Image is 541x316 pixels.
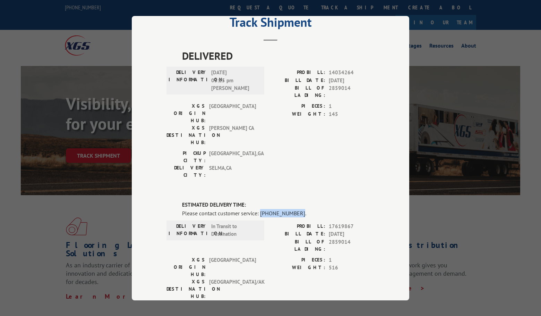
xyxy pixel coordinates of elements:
[209,256,256,278] span: [GEOGRAPHIC_DATA]
[270,76,325,84] label: BILL DATE:
[329,76,375,84] span: [DATE]
[329,110,375,118] span: 145
[166,256,206,278] label: XGS ORIGIN HUB:
[270,110,325,118] label: WEIGHT:
[169,69,208,92] label: DELIVERY INFORMATION:
[329,238,375,252] span: 2859014
[270,84,325,99] label: BILL OF LADING:
[209,124,256,146] span: [PERSON_NAME] CA
[169,222,208,238] label: DELIVERY INFORMATION:
[329,230,375,238] span: [DATE]
[209,278,256,300] span: [GEOGRAPHIC_DATA]/AK
[211,69,258,92] span: [DATE] 03:25 pm [PERSON_NAME]
[166,164,206,179] label: DELIVERY CITY:
[209,164,256,179] span: SELMA , CA
[329,222,375,230] span: 17619867
[329,264,375,272] span: 516
[209,150,256,164] span: [GEOGRAPHIC_DATA] , GA
[270,69,325,77] label: PROBILL:
[329,256,375,264] span: 1
[270,256,325,264] label: PIECES:
[329,84,375,99] span: 2859014
[209,102,256,124] span: [GEOGRAPHIC_DATA]
[270,230,325,238] label: BILL DATE:
[270,264,325,272] label: WEIGHT:
[182,48,375,64] span: DELIVERED
[270,238,325,252] label: BILL OF LADING:
[166,124,206,146] label: XGS DESTINATION HUB:
[166,17,375,31] h2: Track Shipment
[393,1,401,19] button: Close modal
[166,150,206,164] label: PICKUP CITY:
[166,102,206,124] label: XGS ORIGIN HUB:
[329,102,375,110] span: 1
[182,209,375,217] div: Please contact customer service: [PHONE_NUMBER].
[270,102,325,110] label: PIECES:
[211,222,258,238] span: In Transit to Destination
[166,278,206,300] label: XGS DESTINATION HUB:
[270,222,325,230] label: PROBILL:
[329,69,375,77] span: 14034264
[182,201,375,209] label: ESTIMATED DELIVERY TIME:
